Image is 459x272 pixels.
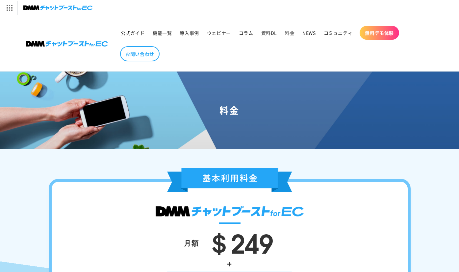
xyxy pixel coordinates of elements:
[320,26,357,40] a: コミュニティ
[71,257,388,271] div: +
[167,168,292,192] img: 基本利用料金
[365,30,394,36] span: 無料デモ体験
[285,30,294,36] span: 料金
[149,26,176,40] a: 機能一覧
[120,46,160,61] a: お問い合わせ
[121,30,145,36] span: 公式ガイド
[257,26,281,40] a: 資料DL
[298,26,319,40] a: NEWS
[206,222,273,261] span: ＄249
[8,104,451,116] h1: 料金
[180,30,199,36] span: 導入事例
[261,30,277,36] span: 資料DL
[184,237,199,249] div: 月額
[117,26,149,40] a: 公式ガイド
[156,206,304,217] img: DMMチャットブースト
[125,51,154,57] span: お問い合わせ
[324,30,353,36] span: コミュニティ
[360,26,399,40] a: 無料デモ体験
[23,3,92,12] img: チャットブーストforEC
[239,30,253,36] span: コラム
[203,26,235,40] a: ウェビナー
[302,30,316,36] span: NEWS
[176,26,203,40] a: 導入事例
[153,30,172,36] span: 機能一覧
[235,26,257,40] a: コラム
[26,41,108,47] img: 株式会社DMM Boost
[207,30,231,36] span: ウェビナー
[1,1,17,15] img: サービス
[281,26,298,40] a: 料金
